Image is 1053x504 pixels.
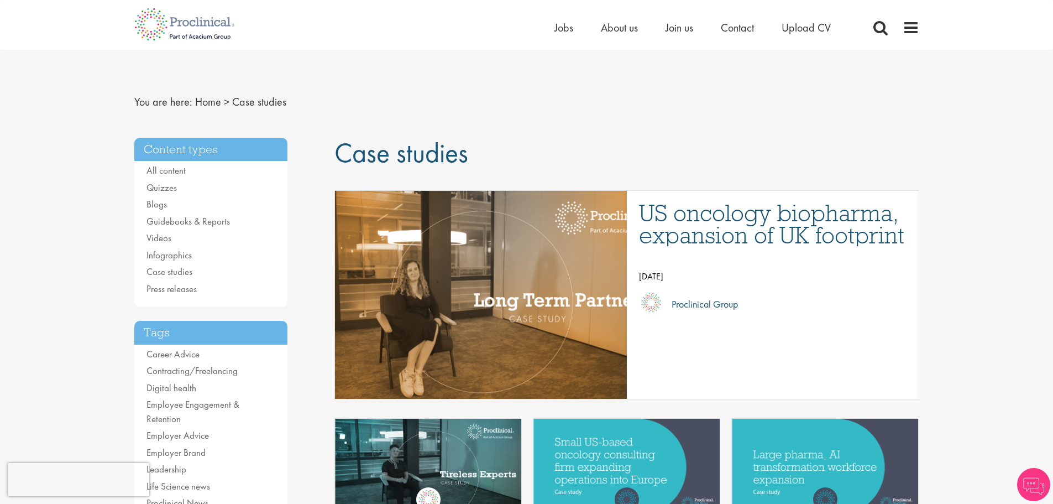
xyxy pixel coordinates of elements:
a: Jobs [554,20,573,35]
a: breadcrumb link [195,95,221,109]
img: Chatbot [1017,468,1050,501]
a: Upload CV [782,20,831,35]
h3: Content types [134,138,288,162]
a: Contact [721,20,754,35]
a: Link to a post [335,191,627,399]
a: Join us [666,20,693,35]
a: Employee Engagement & Retention [146,398,239,425]
h3: Tags [134,321,288,345]
a: Leadership [146,463,186,475]
a: Employer Brand [146,446,206,459]
span: > [224,95,229,109]
span: You are here: [134,95,192,109]
a: US oncology biopharma, expansion of UK footprint [639,202,908,246]
a: About us [601,20,638,35]
p: [DATE] [639,268,908,285]
a: Press releases [146,283,197,295]
span: Case studies [232,95,286,109]
span: Case studies [334,135,468,170]
a: Proclinical Group Proclinical Group [639,290,908,318]
a: Guidebooks & Reports [146,215,230,227]
a: Life Science news [146,480,210,492]
a: Employer Advice [146,429,209,441]
a: Videos [146,232,171,244]
iframe: reCAPTCHA [8,463,149,496]
a: Blogs [146,198,167,210]
p: Proclinical Group [663,296,738,313]
a: Case studies [146,266,192,278]
a: Contracting/Freelancing [146,365,238,377]
img: US oncology biopharma, expansion of UK footprint |Proclinical case study [298,191,663,399]
a: All content [146,164,186,176]
a: Career Advice [146,348,200,360]
img: Proclinical Group [639,290,663,315]
a: Quizzes [146,181,177,194]
a: Infographics [146,249,192,261]
a: Digital health [146,382,196,394]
